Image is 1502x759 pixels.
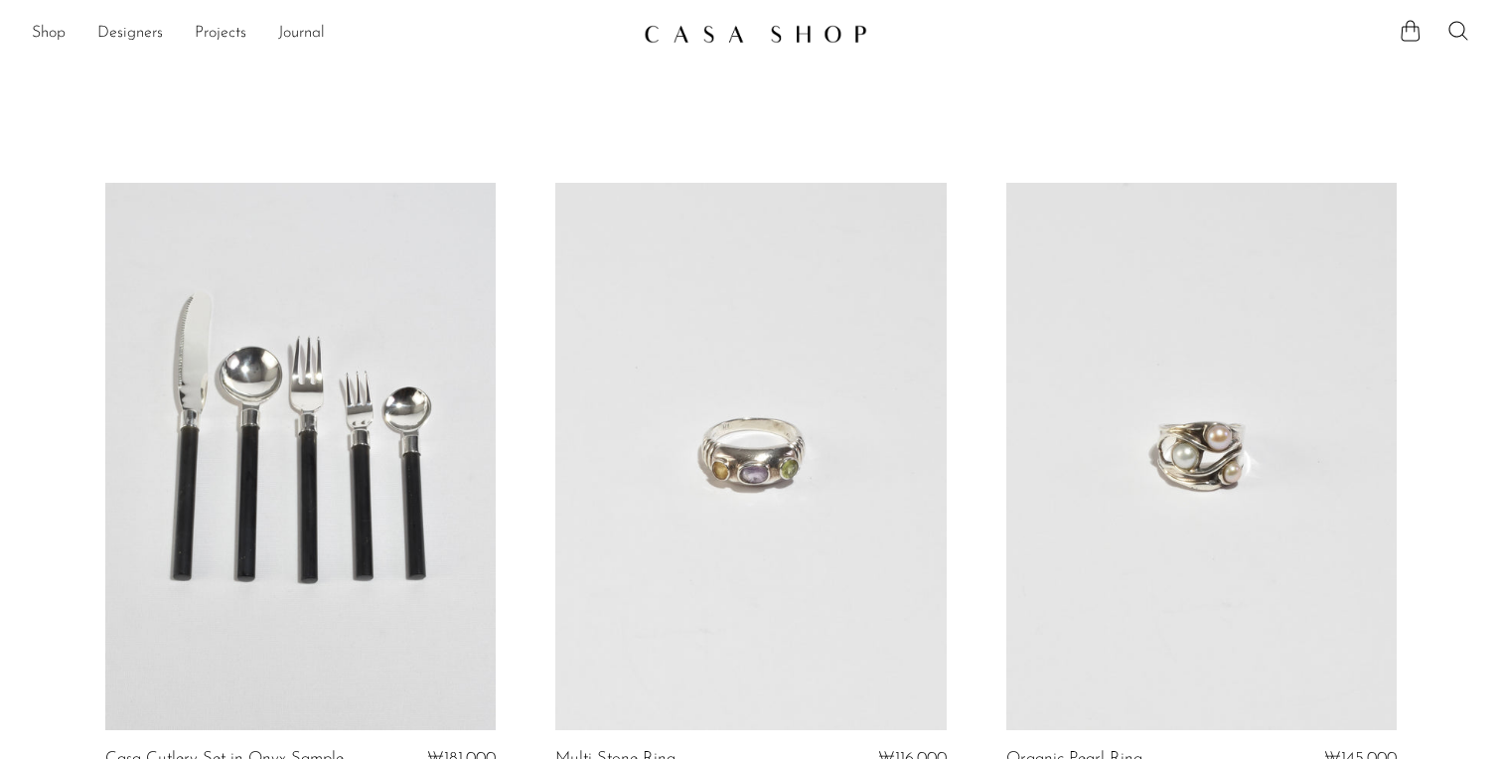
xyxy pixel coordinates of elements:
[97,21,163,47] a: Designers
[32,21,66,47] a: Shop
[32,17,628,51] ul: NEW HEADER MENU
[32,17,628,51] nav: Desktop navigation
[195,21,246,47] a: Projects
[278,21,325,47] a: Journal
